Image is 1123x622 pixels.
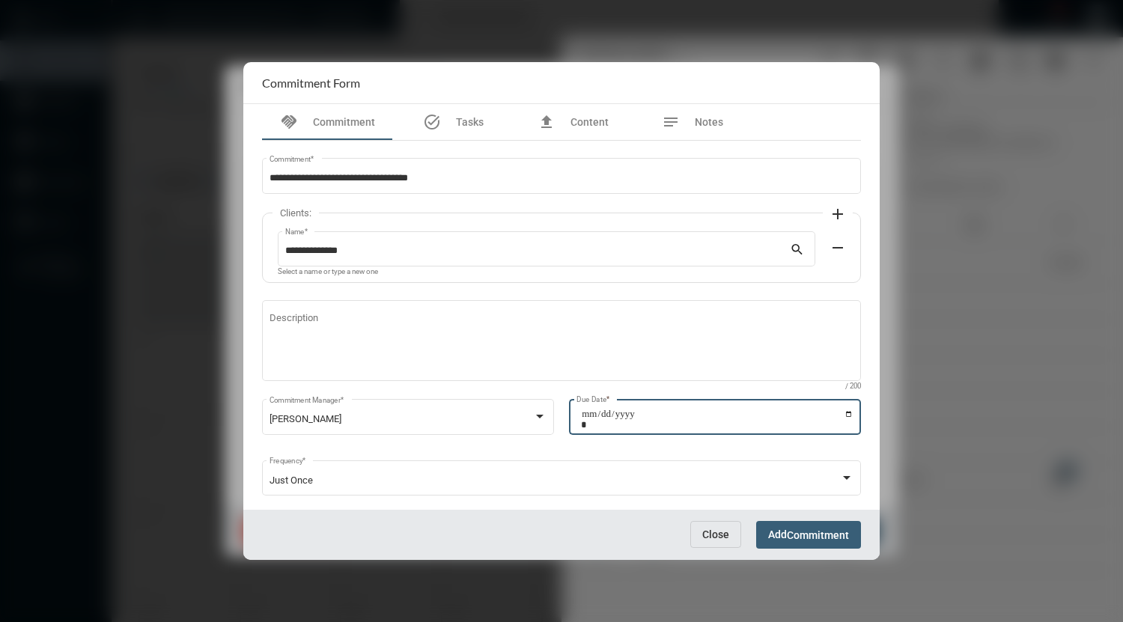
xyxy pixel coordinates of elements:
span: Tasks [456,116,484,128]
mat-icon: add [829,205,847,223]
span: Close [702,528,729,540]
button: Close [690,521,741,548]
span: [PERSON_NAME] [270,413,341,424]
mat-icon: handshake [280,113,298,131]
mat-icon: notes [662,113,680,131]
span: Commitment [313,116,375,128]
span: Notes [695,116,723,128]
mat-icon: file_upload [538,113,556,131]
span: Commitment [787,529,849,541]
span: Just Once [270,475,313,486]
mat-hint: / 200 [845,382,861,391]
label: Clients: [273,207,319,219]
mat-icon: task_alt [423,113,441,131]
mat-icon: remove [829,239,847,257]
mat-icon: search [790,242,808,260]
span: Content [570,116,609,128]
button: AddCommitment [756,521,861,549]
mat-hint: Select a name or type a new one [278,268,378,276]
h2: Commitment Form [262,76,360,90]
span: Add [768,528,849,540]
